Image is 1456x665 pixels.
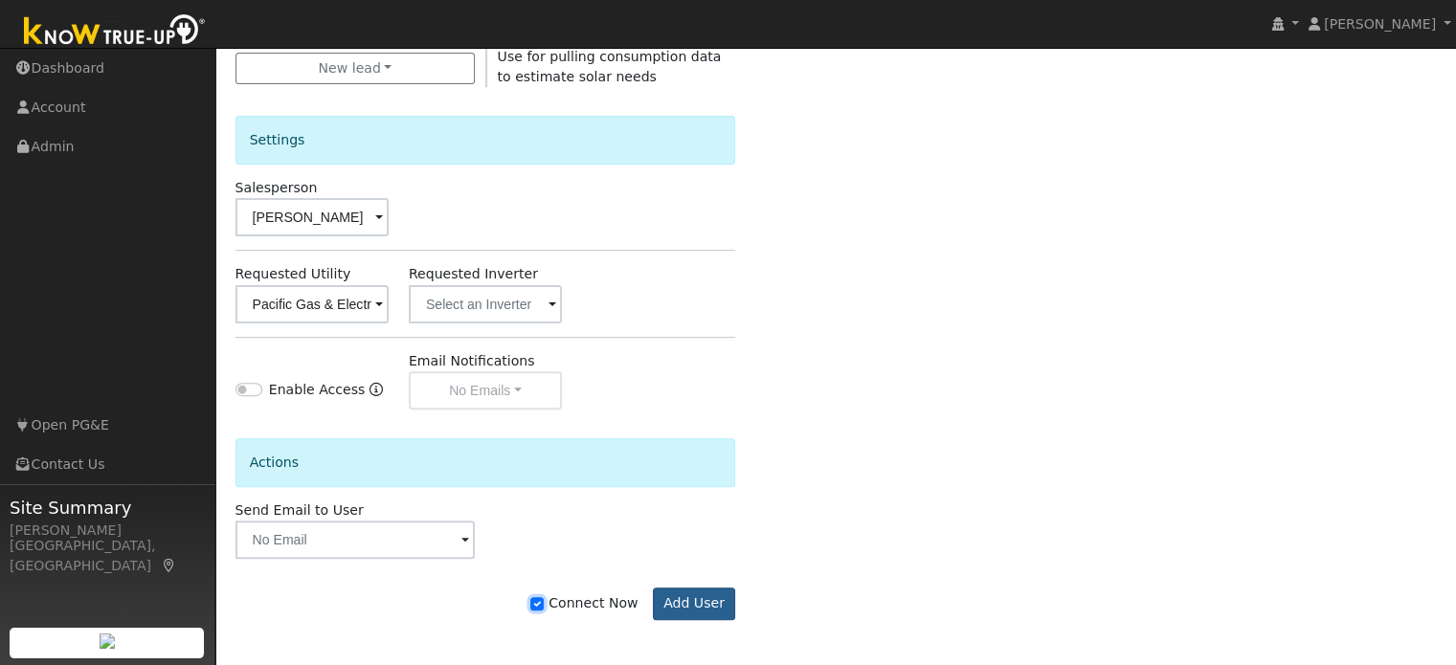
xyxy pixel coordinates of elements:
[653,587,736,620] button: Add User
[100,633,115,649] img: retrieve
[269,380,366,400] label: Enable Access
[235,264,351,284] label: Requested Utility
[14,11,215,54] img: Know True-Up
[530,593,638,613] label: Connect Now
[235,178,318,198] label: Salesperson
[235,438,736,487] div: Actions
[235,116,736,165] div: Settings
[161,558,178,573] a: Map
[409,285,562,323] input: Select an Inverter
[409,264,538,284] label: Requested Inverter
[235,521,476,559] input: No Email
[10,536,205,576] div: [GEOGRAPHIC_DATA], [GEOGRAPHIC_DATA]
[235,500,364,521] label: Send Email to User
[498,49,722,84] span: Use for pulling consumption data to estimate solar needs
[10,521,205,541] div: [PERSON_NAME]
[1324,16,1436,32] span: [PERSON_NAME]
[235,53,476,85] button: New lead
[370,380,383,410] a: Enable Access
[530,597,544,610] input: Connect Now
[235,198,389,236] input: Select a User
[10,495,205,521] span: Site Summary
[235,285,389,323] input: Select a Utility
[409,351,535,371] label: Email Notifications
